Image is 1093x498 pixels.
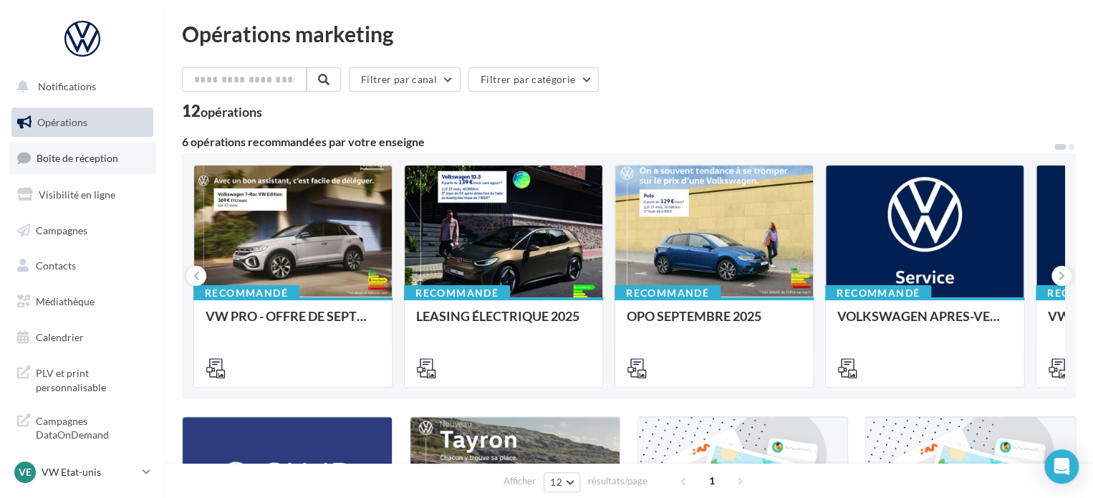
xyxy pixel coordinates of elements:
[19,465,32,479] span: VE
[37,152,118,164] span: Boîte de réception
[36,224,87,236] span: Campagnes
[37,116,87,128] span: Opérations
[349,67,461,92] button: Filtrer par canal
[9,287,156,317] a: Médiathèque
[9,216,156,246] a: Campagnes
[39,188,115,201] span: Visibilité en ligne
[38,80,96,92] span: Notifications
[206,309,380,337] div: VW PRO - OFFRE DE SEPTEMBRE 25
[182,23,1076,44] div: Opérations marketing
[700,469,723,492] span: 1
[36,411,148,442] span: Campagnes DataOnDemand
[627,309,801,337] div: OPO SEPTEMBRE 2025
[468,67,599,92] button: Filtrer par catégorie
[550,477,562,488] span: 12
[416,309,591,337] div: LEASING ÉLECTRIQUE 2025
[9,322,156,353] a: Calendrier
[42,465,137,479] p: VW Etat-unis
[9,251,156,281] a: Contacts
[182,136,1053,148] div: 6 opérations recommandées par votre enseigne
[544,472,580,492] button: 12
[837,309,1012,337] div: VOLKSWAGEN APRES-VENTE
[9,406,156,448] a: Campagnes DataOnDemand
[193,285,299,301] div: Recommandé
[1044,449,1079,484] div: Open Intercom Messenger
[9,143,156,173] a: Boîte de réception
[615,285,721,301] div: Recommandé
[36,295,95,307] span: Médiathèque
[404,285,510,301] div: Recommandé
[182,103,262,119] div: 12
[825,285,931,301] div: Recommandé
[9,107,156,138] a: Opérations
[201,105,262,118] div: opérations
[36,259,76,272] span: Contacts
[11,459,153,486] a: VE VW Etat-unis
[36,363,148,394] span: PLV et print personnalisable
[9,72,150,102] button: Notifications
[36,331,84,343] span: Calendrier
[588,474,647,488] span: résultats/page
[504,474,536,488] span: Afficher
[9,180,156,210] a: Visibilité en ligne
[9,358,156,400] a: PLV et print personnalisable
